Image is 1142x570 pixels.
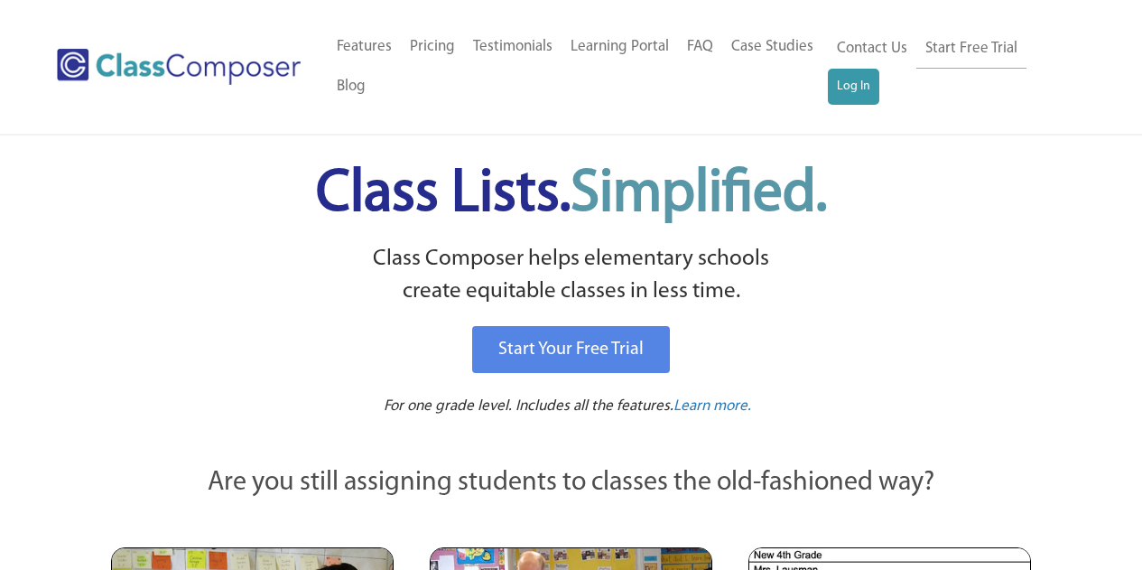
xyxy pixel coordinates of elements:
p: Are you still assigning students to classes the old-fashioned way? [111,463,1032,503]
span: Class Lists. [316,165,827,224]
a: Features [328,27,401,67]
img: Class Composer [57,49,301,85]
a: Testimonials [464,27,562,67]
a: Case Studies [722,27,822,67]
nav: Header Menu [828,29,1072,105]
a: Pricing [401,27,464,67]
span: Start Your Free Trial [498,341,644,359]
a: Start Free Trial [916,29,1026,70]
a: Learn more. [673,396,751,418]
a: Learning Portal [562,27,678,67]
a: FAQ [678,27,722,67]
span: For one grade level. Includes all the features. [384,398,673,414]
span: Learn more. [673,398,751,414]
a: Log In [828,69,879,105]
a: Contact Us [828,29,916,69]
p: Class Composer helps elementary schools create equitable classes in less time. [108,243,1035,309]
a: Blog [328,67,375,107]
a: Start Your Free Trial [472,326,670,373]
span: Simplified. [571,165,827,224]
nav: Header Menu [328,27,828,107]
